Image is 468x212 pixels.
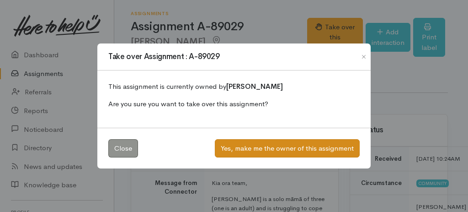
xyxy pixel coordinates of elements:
button: Close [356,51,371,62]
button: Close [108,139,138,158]
p: This assignment is currently owned by [108,82,360,92]
p: Are you sure you want to take over this assignment? [108,99,360,109]
button: Yes, make me the owner of this assignment [215,139,360,158]
h1: Take over Assignment : A-89029 [108,51,220,63]
b: [PERSON_NAME] [226,82,283,91]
